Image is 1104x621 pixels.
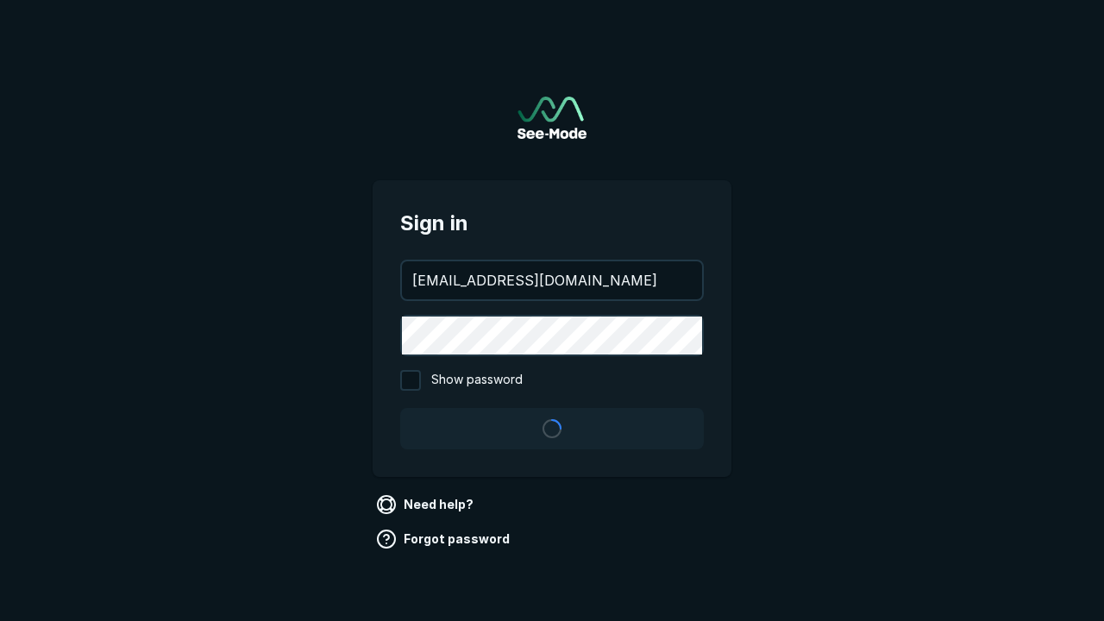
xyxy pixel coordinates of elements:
img: See-Mode Logo [517,97,586,139]
span: Show password [431,370,523,391]
a: Forgot password [373,525,517,553]
span: Sign in [400,208,704,239]
a: Go to sign in [517,97,586,139]
input: your@email.com [402,261,702,299]
a: Need help? [373,491,480,518]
